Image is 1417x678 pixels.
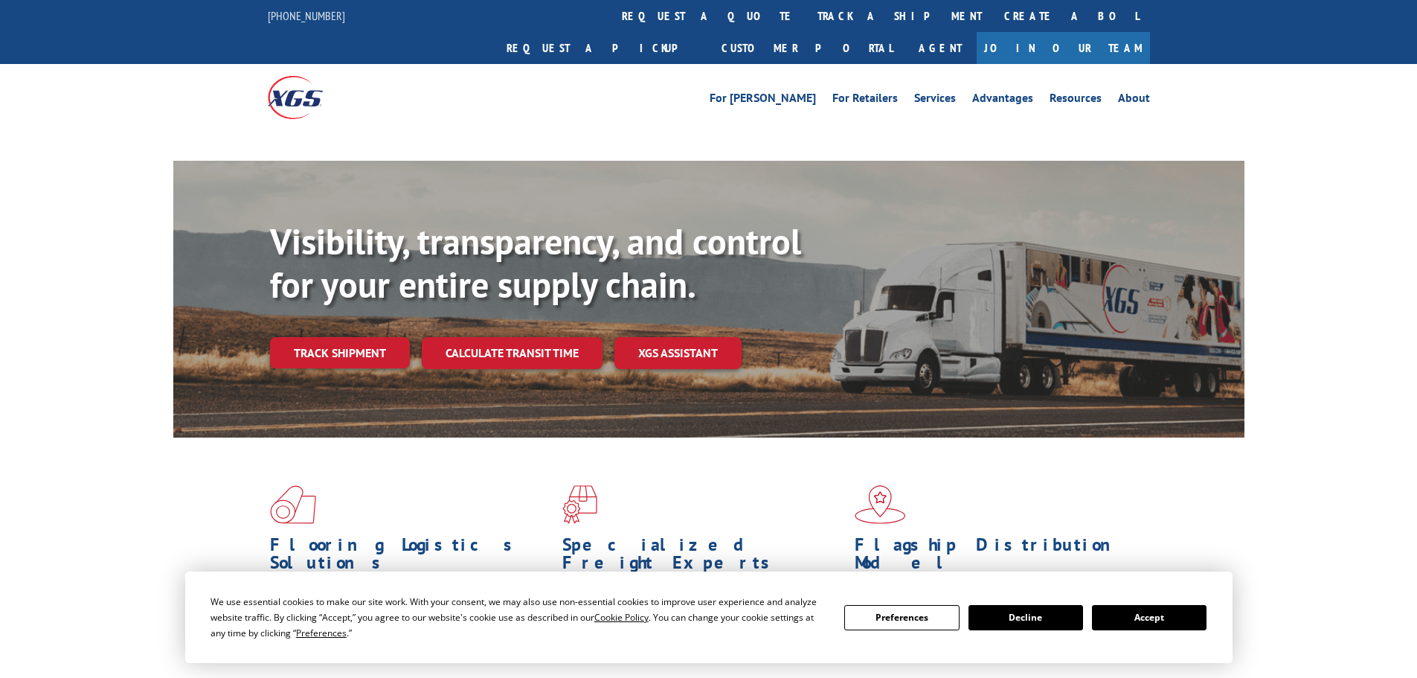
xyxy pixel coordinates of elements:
[562,485,597,524] img: xgs-icon-focused-on-flooring-red
[914,92,956,109] a: Services
[844,605,959,630] button: Preferences
[185,572,1233,663] div: Cookie Consent Prompt
[968,605,1083,630] button: Decline
[710,32,904,64] a: Customer Portal
[977,32,1150,64] a: Join Our Team
[614,337,742,369] a: XGS ASSISTANT
[562,536,844,579] h1: Specialized Freight Experts
[855,536,1136,579] h1: Flagship Distribution Model
[211,594,826,641] div: We use essential cookies to make our site work. With your consent, we may also use non-essential ...
[972,92,1033,109] a: Advantages
[270,337,410,368] a: Track shipment
[495,32,710,64] a: Request a pickup
[270,536,551,579] h1: Flooring Logistics Solutions
[296,627,347,639] span: Preferences
[1092,605,1206,630] button: Accept
[832,92,898,109] a: For Retailers
[1050,92,1102,109] a: Resources
[904,32,977,64] a: Agent
[855,485,906,524] img: xgs-icon-flagship-distribution-model-red
[710,92,816,109] a: For [PERSON_NAME]
[270,485,316,524] img: xgs-icon-total-supply-chain-intelligence-red
[270,218,801,307] b: Visibility, transparency, and control for your entire supply chain.
[594,611,649,624] span: Cookie Policy
[422,337,603,369] a: Calculate transit time
[1118,92,1150,109] a: About
[268,8,345,23] a: [PHONE_NUMBER]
